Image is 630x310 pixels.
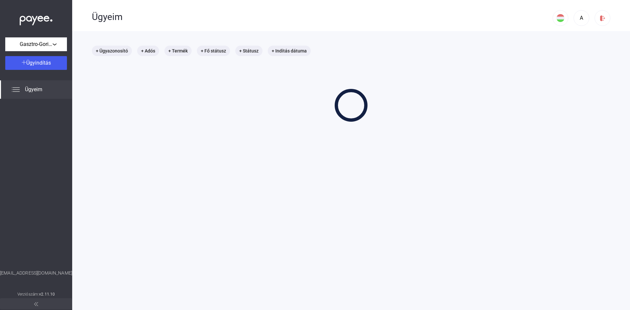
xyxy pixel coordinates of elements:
button: Gasztro-Gorilla Kft. [5,37,67,51]
img: arrow-double-left-grey.svg [34,302,38,306]
img: list.svg [12,86,20,93]
img: white-payee-white-dot.svg [20,12,52,26]
mat-chip: + Adós [137,46,159,56]
mat-chip: + Fő státusz [197,46,230,56]
img: plus-white.svg [22,60,26,65]
strong: v2.11.10 [39,292,55,297]
img: logout-red [599,15,606,22]
mat-chip: + Indítás dátuma [268,46,311,56]
button: Ügyindítás [5,56,67,70]
img: HU [556,14,564,22]
span: Ügyindítás [26,60,51,66]
div: Ügyeim [92,11,553,23]
mat-chip: + Termék [164,46,192,56]
button: A [574,10,589,26]
span: Ügyeim [25,86,42,93]
div: A [576,14,587,22]
span: Gasztro-Gorilla Kft. [20,40,52,48]
mat-chip: + Ügyazonosító [92,46,132,56]
mat-chip: + Státusz [235,46,262,56]
button: HU [553,10,568,26]
button: logout-red [595,10,610,26]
